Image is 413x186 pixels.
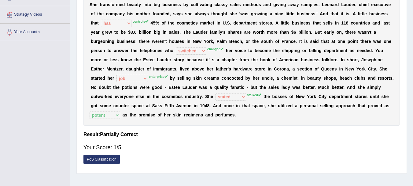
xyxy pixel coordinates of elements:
b: h [187,11,190,16]
b: i [277,11,278,16]
b: g [283,2,286,7]
b: s [270,21,272,25]
b: s [168,2,170,7]
b: c [278,11,281,16]
b: h [213,11,216,16]
b: h [92,2,95,7]
b: u [193,2,196,7]
b: n [218,21,220,25]
b: m [200,21,204,25]
b: t [262,21,263,25]
b: g [220,11,223,16]
b: m [246,21,250,25]
b: w [291,2,294,7]
b: t [289,11,291,16]
b: U [223,21,226,25]
b: . [318,2,319,7]
b: s [223,2,225,7]
b: p [115,11,118,16]
b: i [377,11,378,16]
b: a [317,21,319,25]
b: g [273,2,276,7]
b: u [294,21,297,25]
b: f [110,2,112,7]
b: y [186,2,188,7]
b: o [255,11,258,16]
b: e [146,11,149,16]
b: n [120,11,123,16]
b: e [164,11,167,16]
b: h [144,11,146,16]
b: s [316,2,319,7]
b: s [306,21,308,25]
b: o [161,21,164,25]
b: r [354,2,355,7]
b: u [165,2,168,7]
b: l [217,2,218,7]
b: a [304,2,306,7]
b: i [359,11,360,16]
b: g [251,11,253,16]
b: a [204,21,206,25]
b: p [238,21,241,25]
b: t [283,21,285,25]
b: o [140,11,142,16]
b: h [127,11,130,16]
b: i [385,2,386,7]
b: l [286,21,287,25]
b: s [238,2,241,7]
b: s [374,11,377,16]
b: s [259,2,261,7]
b: t [190,21,192,25]
b: u [381,2,384,7]
b: i [130,11,131,16]
b: n [378,11,381,16]
b: r [149,11,150,16]
b: s [131,11,133,16]
b: u [299,11,302,16]
b: d [162,11,165,16]
b: o [327,2,330,7]
b: t [362,11,363,16]
b: a [270,11,272,16]
b: d [349,2,352,7]
b: r [114,2,116,7]
b: e [236,21,238,25]
b: n [306,11,308,16]
b: h [232,11,235,16]
b: i [341,11,342,16]
b: 4 [151,21,153,25]
b: i [206,2,207,7]
b: h [92,21,95,25]
a: Strategy Videos [0,6,70,21]
b: y [122,11,125,16]
b: y [204,11,207,16]
b: n [301,21,304,25]
b: t [342,11,343,16]
b: a [218,2,221,7]
b: n [275,11,277,16]
b: h [361,2,364,7]
sup: controls [132,20,148,23]
b: e [314,2,316,7]
b: h [169,21,172,25]
b: e [365,2,367,7]
b: i [346,11,347,16]
b: . [349,11,351,16]
b: m [136,11,139,16]
b: i [280,2,281,7]
b: e [325,2,327,7]
b: e [190,11,193,16]
b: s [385,11,388,16]
b: u [135,2,137,7]
b: f [153,11,154,16]
b: r [101,2,103,7]
b: n [266,2,268,7]
b: r [206,21,208,25]
b: t [213,21,214,25]
b: n [253,21,256,25]
b: r [243,21,245,25]
b: f [367,2,369,7]
b: c [215,2,217,7]
b: w [198,11,202,16]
